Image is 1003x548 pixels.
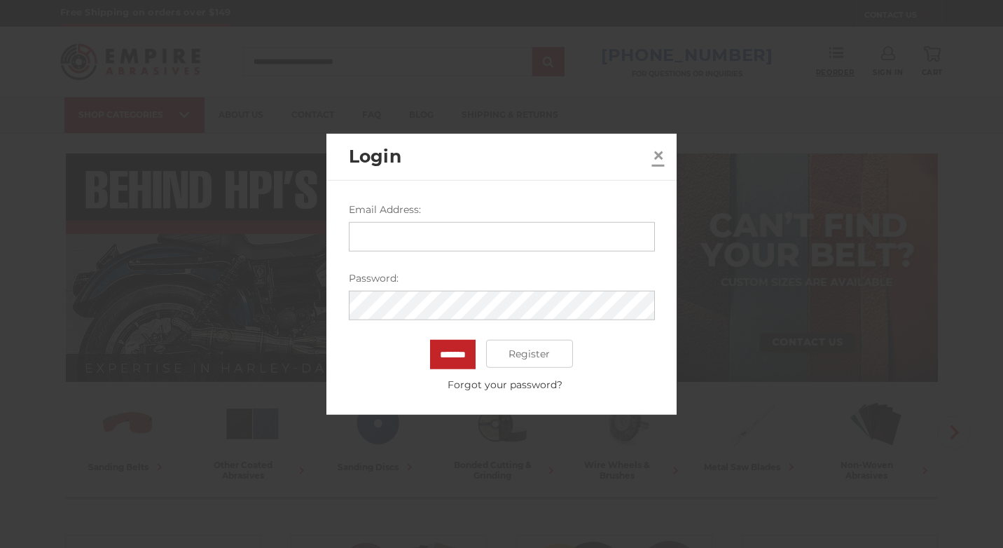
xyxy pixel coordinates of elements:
[349,271,655,286] label: Password:
[647,144,670,166] a: Close
[652,141,665,168] span: ×
[349,144,647,170] h2: Login
[349,203,655,217] label: Email Address:
[356,378,654,392] a: Forgot your password?
[486,340,574,368] a: Register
